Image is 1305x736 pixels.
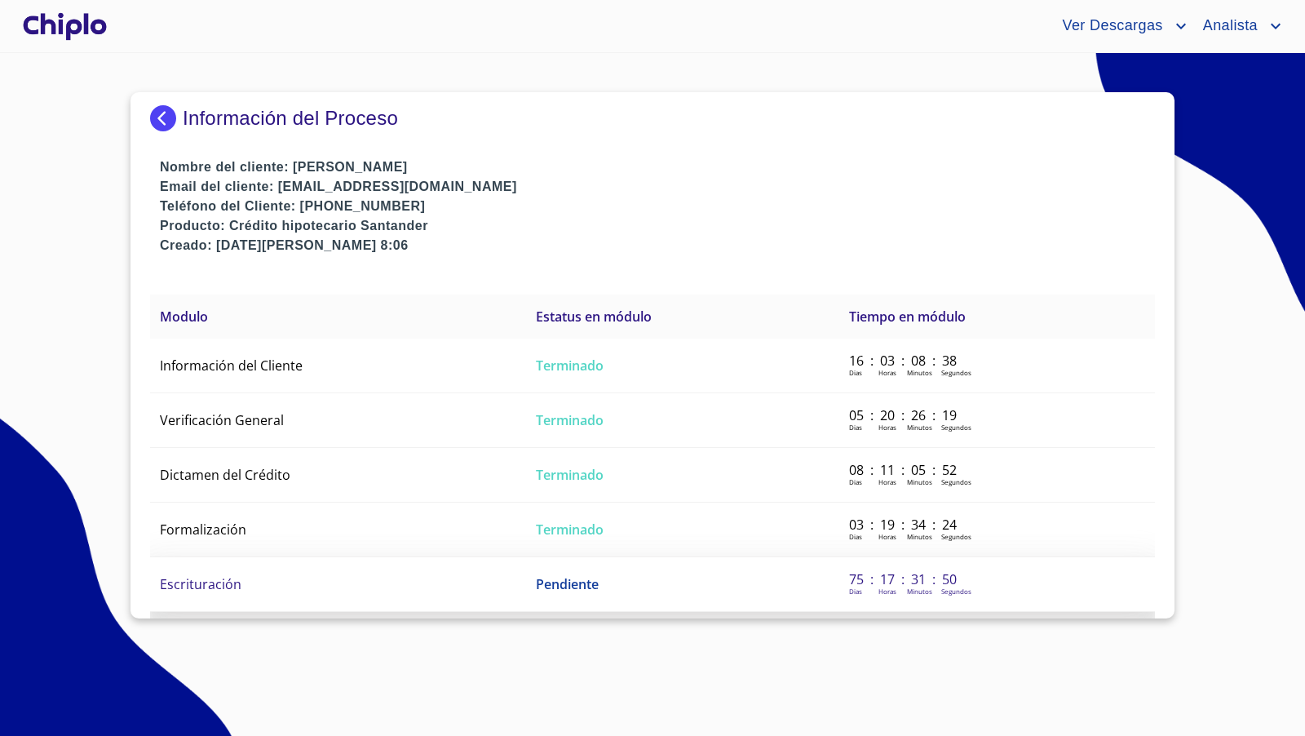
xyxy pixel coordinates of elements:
span: Dictamen del Crédito [160,466,290,484]
p: Horas [878,532,896,541]
p: Dias [849,532,862,541]
p: Horas [878,477,896,486]
p: Minutos [907,368,932,377]
img: Docupass spot blue [150,105,183,131]
span: Terminado [536,411,604,429]
p: Información del Proceso [183,107,398,130]
p: Email del cliente: [EMAIL_ADDRESS][DOMAIN_NAME] [160,177,1155,197]
p: Horas [878,423,896,432]
span: Pendiente [536,575,599,593]
p: Producto: Crédito hipotecario Santander [160,216,1155,236]
p: Horas [878,368,896,377]
p: Dias [849,587,862,596]
p: Dias [849,423,862,432]
p: Nombre del cliente: [PERSON_NAME] [160,157,1155,177]
span: Terminado [536,357,604,375]
p: Segundos [941,423,971,432]
p: Segundos [941,368,971,377]
span: Verificación General [160,411,284,429]
p: 75 : 17 : 31 : 50 [849,570,959,588]
p: Minutos [907,587,932,596]
p: Segundos [941,532,971,541]
p: Creado: [DATE][PERSON_NAME] 8:06 [160,236,1155,255]
span: Terminado [536,466,604,484]
p: Dias [849,477,862,486]
span: Tiempo en módulo [849,308,966,326]
span: Información del Cliente [160,357,303,375]
span: Estatus en módulo [536,308,652,326]
button: account of current user [1050,13,1190,39]
p: 08 : 11 : 05 : 52 [849,461,959,479]
div: Información del Proceso [150,105,1155,131]
button: account of current user [1191,13,1285,39]
p: Minutos [907,423,932,432]
span: Formalización [160,521,246,539]
span: Analista [1191,13,1266,39]
p: 05 : 20 : 26 : 19 [849,406,959,424]
p: Minutos [907,477,932,486]
span: Ver Descargas [1050,13,1170,39]
p: 03 : 19 : 34 : 24 [849,516,959,534]
p: Segundos [941,587,971,596]
p: Minutos [907,532,932,541]
p: Teléfono del Cliente: [PHONE_NUMBER] [160,197,1155,216]
p: Horas [878,587,896,596]
span: Escrituración [160,575,241,593]
p: Segundos [941,477,971,486]
p: 16 : 03 : 08 : 38 [849,352,959,370]
span: Terminado [536,521,604,539]
p: Dias [849,368,862,377]
span: Modulo [160,308,208,326]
